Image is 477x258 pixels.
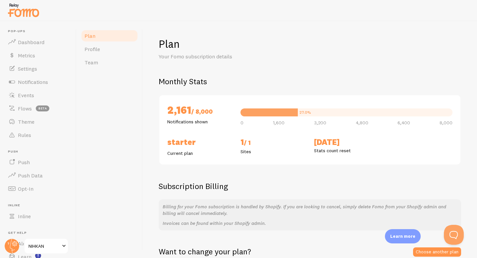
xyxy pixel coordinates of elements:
span: 3,200 [314,120,326,125]
span: Inline [8,203,72,208]
p: Notifications shown [167,118,233,125]
h2: 2,161 [167,103,233,118]
a: Settings [4,62,72,75]
span: Pop-ups [8,29,72,33]
span: / 1 [244,139,251,147]
span: NIHKAN [28,242,60,250]
a: Events [4,89,72,102]
p: Learn more [390,233,415,239]
img: fomo-relay-logo-orange.svg [7,2,40,19]
p: Invoices can be found within your Shopify admin. [163,220,457,226]
a: Inline [4,210,72,223]
span: 1,600 [273,120,285,125]
span: Theme [18,118,34,125]
h1: Plan [159,37,461,51]
span: Rules [18,132,31,138]
a: Dashboard [4,35,72,49]
h2: Monthly Stats [159,76,461,87]
span: Settings [18,65,37,72]
h2: Subscription Billing [159,181,461,191]
a: NIHKAN [24,238,69,254]
iframe: Help Scout Beacon - Open [444,225,464,245]
p: Stats count reset [314,147,379,154]
a: Profile [80,42,138,56]
a: Notifications [4,75,72,89]
span: Push Data [18,172,43,179]
span: Dashboard [18,39,44,45]
a: Alerts 1 new [4,237,72,250]
span: 6,400 [397,120,410,125]
p: Current plan [167,150,233,157]
span: Notifications [18,79,48,85]
span: / 8,000 [191,108,213,115]
a: Flows beta [4,102,72,115]
a: Choose another plan [413,247,461,257]
h2: [DATE] [314,137,379,147]
p: Billing for your Fomo subscription is handled by Shopify. If you are looking to cancel, simply de... [163,203,457,217]
span: Events [18,92,34,98]
span: Push [8,150,72,154]
a: Opt-In [4,182,72,195]
div: Learn more [385,229,421,243]
a: Team [80,56,138,69]
span: Metrics [18,52,35,59]
span: Push [18,159,30,165]
span: Flows [18,105,32,112]
a: Push [4,156,72,169]
h2: Starter [167,137,233,147]
span: Opt-In [18,185,33,192]
a: Theme [4,115,72,128]
a: Rules [4,128,72,142]
span: 4,800 [356,120,368,125]
span: Plan [84,32,95,39]
h2: Want to change your plan? [159,246,251,257]
a: Push Data [4,169,72,182]
a: Metrics [4,49,72,62]
span: 8,000 [440,120,452,125]
a: Plan [80,29,138,42]
h2: 1 [240,137,306,148]
span: Inline [18,213,31,220]
span: 0 [240,120,243,125]
div: 27.0% [299,110,311,114]
span: Get Help [8,231,72,235]
p: Your Fomo subscription details [159,53,318,60]
span: Team [84,59,98,66]
span: beta [36,105,49,111]
p: Sites [240,148,306,155]
span: Profile [84,46,100,52]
